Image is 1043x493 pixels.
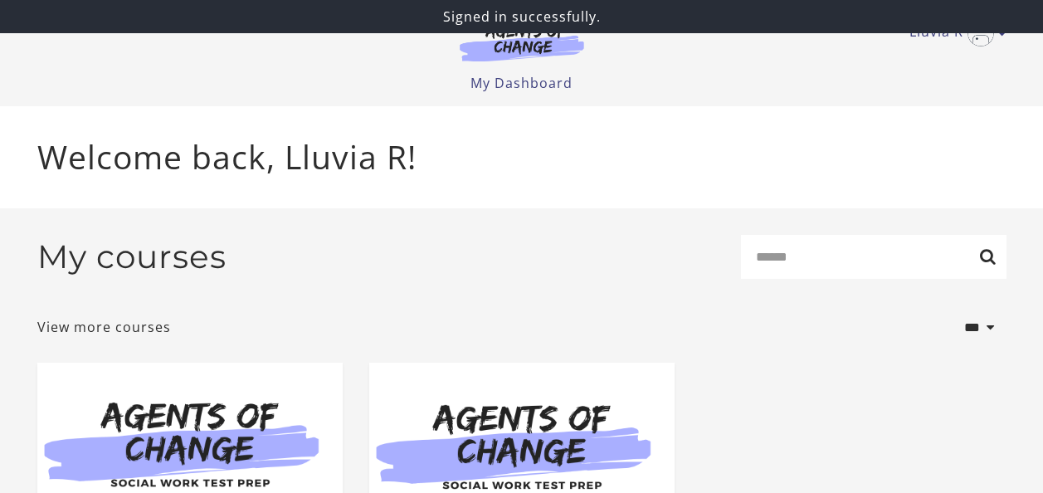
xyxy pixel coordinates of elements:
p: Welcome back, Lluvia R! [37,133,1006,182]
a: Toggle menu [909,20,998,46]
img: Agents of Change Logo [442,23,602,61]
a: My Dashboard [470,74,573,92]
p: Signed in successfully. [7,7,1036,27]
h2: My courses [37,237,227,276]
a: View more courses [37,317,171,337]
